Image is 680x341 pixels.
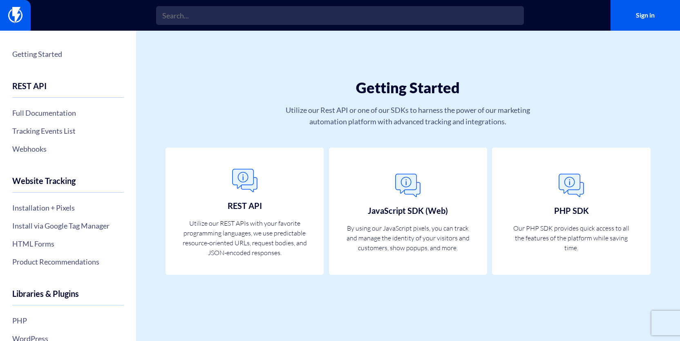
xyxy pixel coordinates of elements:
a: PHP SDK Our PHP SDK provides quick access to all the features of the platform while saving time. [492,148,651,275]
img: General.png [391,169,424,202]
img: General.png [228,164,261,197]
h4: Libraries & Plugins [12,289,124,305]
h3: JavaScript SDK (Web) [368,206,448,215]
p: Utilize our REST APIs with your favorite programming languages, we use predictable resource-orien... [183,218,307,258]
h3: REST API [228,201,262,210]
h4: REST API [12,81,124,98]
p: Utilize our Rest API or one of our SDKs to harness the power of our marketing automation platform... [274,104,542,127]
a: Getting Started [12,47,124,61]
a: Webhooks [12,142,124,156]
a: Install via Google Tag Manager [12,219,124,233]
img: General.png [555,169,588,202]
a: Product Recommendations [12,255,124,269]
a: Tracking Events List [12,124,124,138]
a: HTML Forms [12,237,124,251]
h3: PHP SDK [554,206,589,215]
p: By using our JavaScript pixels, you can track and manage the identity of your visitors and custom... [346,223,470,253]
input: Search... [156,6,524,25]
a: Full Documentation [12,106,124,120]
a: JavaScript SDK (Web) By using our JavaScript pixels, you can track and manage the identity of you... [329,148,488,275]
p: Our PHP SDK provides quick access to all the features of the platform while saving time. [509,223,633,253]
h4: Website Tracking [12,176,124,193]
a: PHP [12,314,124,328]
h1: Getting Started [185,80,631,96]
a: Installation + Pixels [12,201,124,215]
a: REST API Utilize our REST APIs with your favorite programming languages, we use predictable resou... [166,148,324,275]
